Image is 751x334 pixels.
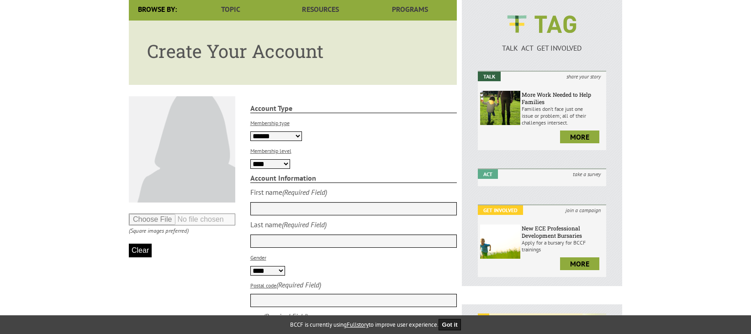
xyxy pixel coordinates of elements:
label: Postal code [250,282,276,289]
p: Families don’t face just one issue or problem; all of their challenges intersect. [522,105,604,126]
i: join a campaign [560,205,606,215]
label: Gender [250,254,266,261]
div: Last name [250,220,282,229]
p: TALK ACT GET INVOLVED [478,43,606,52]
i: (Required Field) [276,280,321,289]
p: Apply for a bursary for BCCF trainings [522,239,604,253]
img: Default User Photo [129,96,235,203]
a: more [560,257,599,270]
i: (Square images preferred) [129,227,189,235]
h6: New ECE Professional Development Bursaries [522,224,604,239]
a: Fullstory [347,321,369,329]
i: (Required Field) [282,188,327,197]
h6: More Work Needed to Help Families [522,91,604,105]
em: Get Involved [478,205,523,215]
label: Email [250,313,263,320]
i: (Required Field) [282,220,327,229]
label: Membership level [250,147,291,154]
em: SUGGESTED RESOURCES [478,313,582,326]
h1: Create Your Account [147,39,439,63]
strong: Account Information [250,173,457,183]
i: (Required Field) [263,312,308,321]
em: Talk [478,72,501,81]
em: Act [478,169,498,179]
a: more [560,130,599,143]
label: Membership type [250,120,290,126]
div: First name [250,188,282,197]
button: Clear [129,244,152,257]
button: Got it [439,319,461,330]
i: take a survey [567,169,606,179]
i: share your story [561,72,606,81]
img: BCCF's TAG Logo [501,7,583,42]
strong: Account Type [250,104,457,113]
a: TALK ACT GET INVOLVED [478,34,606,52]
